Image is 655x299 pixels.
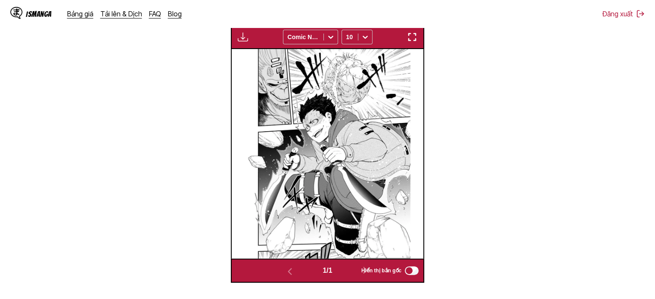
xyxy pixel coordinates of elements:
[67,9,93,18] a: Bảng giá
[26,10,52,18] div: IsManga
[10,7,67,21] a: IsManga LogoIsManga
[149,9,161,18] a: FAQ
[238,32,248,42] img: Download translated images
[636,9,645,18] img: Sign out
[602,9,645,18] button: Đăng xuất
[323,267,332,274] span: 1 / 1
[407,32,417,42] img: Enter fullscreen
[10,7,22,19] img: IsManga Logo
[245,49,410,259] img: Manga Panel
[168,9,182,18] a: Blog
[405,266,419,275] input: Hiển thị bản gốc
[285,266,295,277] img: Previous page
[361,268,401,274] span: Hiển thị bản gốc
[100,9,142,18] a: Tải lên & Dịch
